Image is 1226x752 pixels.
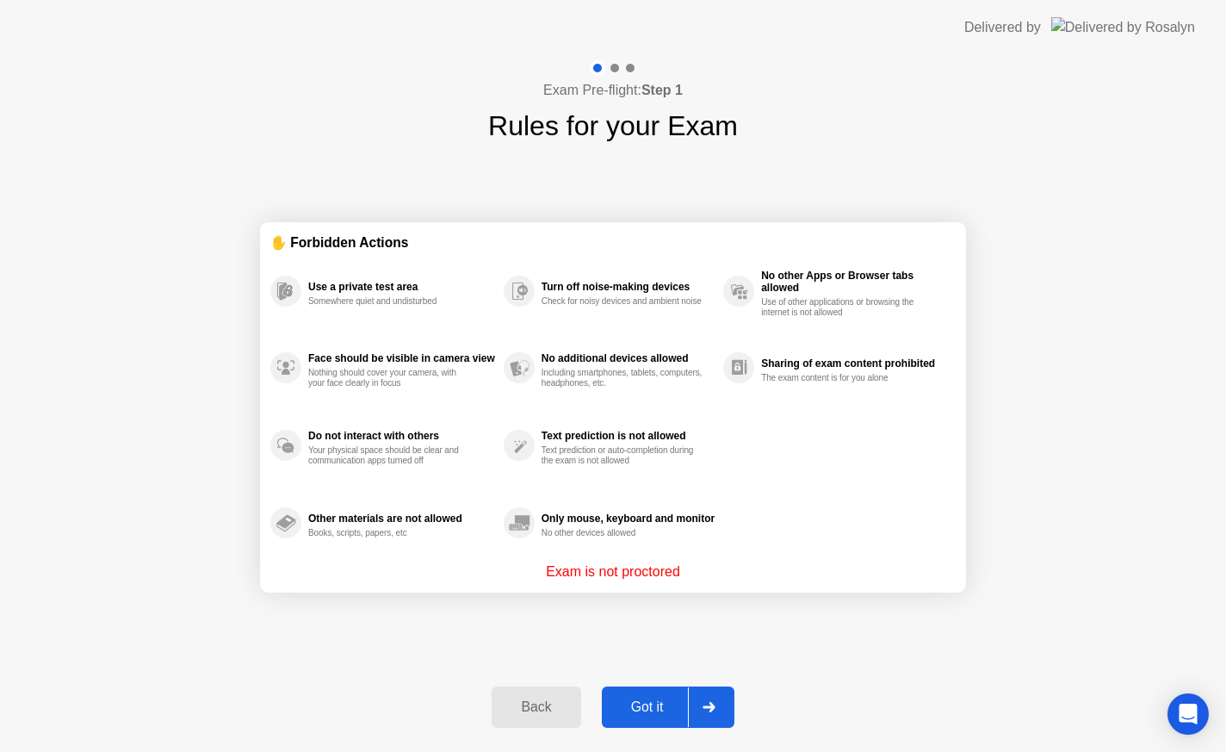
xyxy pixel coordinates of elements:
img: Delivered by Rosalyn [1051,17,1195,37]
div: Turn off noise-making devices [542,281,715,293]
div: Sharing of exam content prohibited [761,357,947,370]
button: Back [492,687,580,728]
div: ✋ Forbidden Actions [270,233,956,252]
div: Do not interact with others [308,430,495,442]
div: Text prediction or auto-completion during the exam is not allowed [542,445,704,466]
h4: Exam Pre-flight: [543,80,683,101]
div: Nothing should cover your camera, with your face clearly in focus [308,368,471,388]
button: Got it [602,687,734,728]
div: Other materials are not allowed [308,513,495,525]
p: Exam is not proctored [546,562,680,582]
div: Delivered by [964,17,1041,38]
div: Only mouse, keyboard and monitor [542,513,715,525]
div: Got it [607,699,688,715]
div: Face should be visible in camera view [308,352,495,364]
div: Text prediction is not allowed [542,430,715,442]
div: Use a private test area [308,281,495,293]
div: Back [497,699,575,715]
div: Somewhere quiet and undisturbed [308,296,471,307]
div: No additional devices allowed [542,352,715,364]
div: Your physical space should be clear and communication apps turned off [308,445,471,466]
div: Use of other applications or browsing the internet is not allowed [761,297,924,318]
h1: Rules for your Exam [488,105,738,146]
div: Check for noisy devices and ambient noise [542,296,704,307]
b: Step 1 [641,83,683,97]
div: No other Apps or Browser tabs allowed [761,270,947,294]
div: Open Intercom Messenger [1167,693,1209,735]
div: Books, scripts, papers, etc [308,528,471,538]
div: No other devices allowed [542,528,704,538]
div: Including smartphones, tablets, computers, headphones, etc. [542,368,704,388]
div: The exam content is for you alone [761,373,924,383]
